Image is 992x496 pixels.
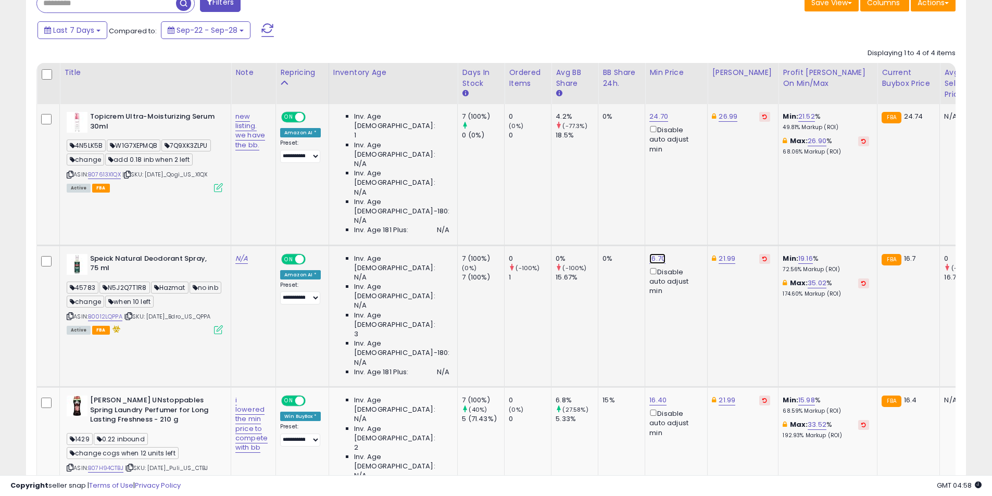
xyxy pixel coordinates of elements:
[151,282,189,294] span: Hazmat
[556,131,598,140] div: 18.5%
[944,67,982,100] div: Avg Selling Price
[808,136,826,146] a: 26.90
[90,254,217,276] b: Speick Natural Deodorant Spray, 75 ml
[509,273,551,282] div: 1
[462,131,504,140] div: 0 (0%)
[354,311,449,329] span: Inv. Age [DEMOGRAPHIC_DATA]:
[944,254,986,263] div: 0
[354,197,449,216] span: Inv. Age [DEMOGRAPHIC_DATA]-180:
[67,396,87,416] img: 41G4mjYNz9L._SL40_.jpg
[90,396,217,427] b: [PERSON_NAME] UNstoppables Spring Laundry Perfumer for Long Lasting Freshness - 210 g
[10,480,48,490] strong: Copyright
[64,67,227,78] div: Title
[124,312,210,321] span: | SKU: [DATE]_Bdro_US_QPPA
[790,419,808,429] b: Max:
[282,255,295,263] span: ON
[280,270,321,279] div: Amazon AI *
[67,154,104,166] span: change
[235,67,271,78] div: Note
[944,112,978,121] div: N/A
[790,136,808,146] b: Max:
[354,112,449,131] span: Inv. Age [DEMOGRAPHIC_DATA]:
[304,397,321,405] span: OFF
[783,111,798,121] b: Min:
[509,67,547,89] div: Ordered Items
[783,67,873,89] div: Profit [PERSON_NAME] on Min/Max
[235,253,248,264] a: N/A
[462,112,504,121] div: 7 (100%)
[67,139,106,151] span: 4N5LK5B
[354,225,409,235] span: Inv. Age 181 Plus:
[280,67,324,78] div: Repricing
[649,253,665,264] a: 16.70
[778,63,877,104] th: The percentage added to the cost of goods (COGS) that forms the calculator for Min & Max prices.
[190,282,221,294] span: no inb
[67,112,87,133] img: 31EKaysftpL._SL40_.jpg
[10,481,181,491] div: seller snap | |
[161,21,250,39] button: Sep-22 - Sep-28
[509,414,551,424] div: 0
[354,188,367,197] span: N/A
[783,290,869,298] p: 174.60% Markup (ROI)
[89,480,133,490] a: Terms of Use
[562,405,588,414] small: (27.58%)
[719,111,737,122] a: 26.99
[783,112,869,131] div: %
[783,137,787,144] i: This overrides the store level max markup for this listing
[808,278,826,288] a: 35.02
[67,112,223,191] div: ASIN:
[37,21,107,39] button: Last 7 Days
[280,139,321,163] div: Preset:
[67,326,91,335] span: All listings currently available for purchase on Amazon
[783,254,869,273] div: %
[462,89,468,98] small: Days In Stock.
[509,122,523,130] small: (0%)
[602,112,637,121] div: 0%
[354,216,367,225] span: N/A
[882,112,901,123] small: FBA
[354,301,367,310] span: N/A
[354,254,449,273] span: Inv. Age [DEMOGRAPHIC_DATA]:
[556,396,598,405] div: 6.8%
[516,264,539,272] small: (-100%)
[280,282,321,305] div: Preset:
[88,464,123,473] a: B07H94CTBJ
[904,253,916,263] span: 16.7
[556,414,598,424] div: 5.33%
[235,395,268,453] a: i lowered the min price to compete with bb
[783,124,869,131] p: 49.81% Markup (ROI)
[783,396,869,415] div: %
[92,184,110,193] span: FBA
[354,443,358,452] span: 2
[712,67,774,78] div: [PERSON_NAME]
[99,282,150,294] span: N5J2Q7T1R8
[719,395,735,405] a: 21.99
[282,113,295,122] span: ON
[462,273,504,282] div: 7 (100%)
[509,254,551,263] div: 0
[783,278,869,298] div: %
[282,397,295,405] span: ON
[354,273,367,282] span: N/A
[161,139,211,151] span: 7Q9XK3ZLPU
[354,367,409,377] span: Inv. Age 181 Plus:
[556,273,598,282] div: 15.67%
[109,26,157,36] span: Compared to:
[808,419,826,430] a: 33.52
[53,25,94,35] span: Last 7 Days
[437,367,449,377] span: N/A
[462,396,504,405] div: 7 (100%)
[937,480,982,490] span: 2025-10-6 04:58 GMT
[719,253,735,264] a: 21.99
[509,405,523,414] small: (0%)
[556,89,562,98] small: Avg BB Share.
[783,266,869,273] p: 72.56% Markup (ROI)
[951,264,975,272] small: (-100%)
[783,420,869,439] div: %
[280,423,321,447] div: Preset:
[783,432,869,439] p: 192.93% Markup (ROI)
[110,325,121,333] i: hazardous material
[556,254,598,263] div: 0%
[509,112,551,121] div: 0
[88,312,122,321] a: B0012LQPPA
